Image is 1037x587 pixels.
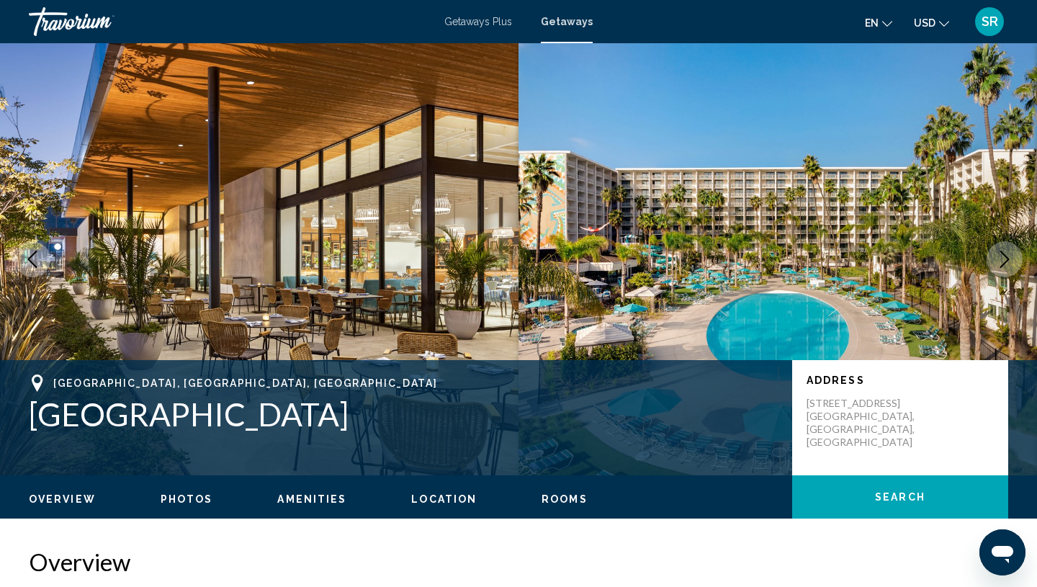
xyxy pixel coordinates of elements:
[987,241,1023,277] button: Next image
[807,375,994,386] p: Address
[542,493,588,506] button: Rooms
[971,6,1008,37] button: User Menu
[792,475,1008,519] button: Search
[914,12,949,33] button: Change currency
[541,16,593,27] a: Getaways
[979,529,1025,575] iframe: Button to launch messaging window
[53,377,437,389] span: [GEOGRAPHIC_DATA], [GEOGRAPHIC_DATA], [GEOGRAPHIC_DATA]
[277,493,346,505] span: Amenities
[29,493,96,505] span: Overview
[542,493,588,505] span: Rooms
[865,12,892,33] button: Change language
[411,493,477,505] span: Location
[161,493,213,506] button: Photos
[914,17,935,29] span: USD
[807,397,922,449] p: [STREET_ADDRESS] [GEOGRAPHIC_DATA], [GEOGRAPHIC_DATA], [GEOGRAPHIC_DATA]
[29,395,778,433] h1: [GEOGRAPHIC_DATA]
[277,493,346,506] button: Amenities
[411,493,477,506] button: Location
[29,7,430,36] a: Travorium
[875,492,925,503] span: Search
[14,241,50,277] button: Previous image
[161,493,213,505] span: Photos
[444,16,512,27] a: Getaways Plus
[865,17,879,29] span: en
[982,14,998,29] span: SR
[29,547,1008,576] h2: Overview
[29,493,96,506] button: Overview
